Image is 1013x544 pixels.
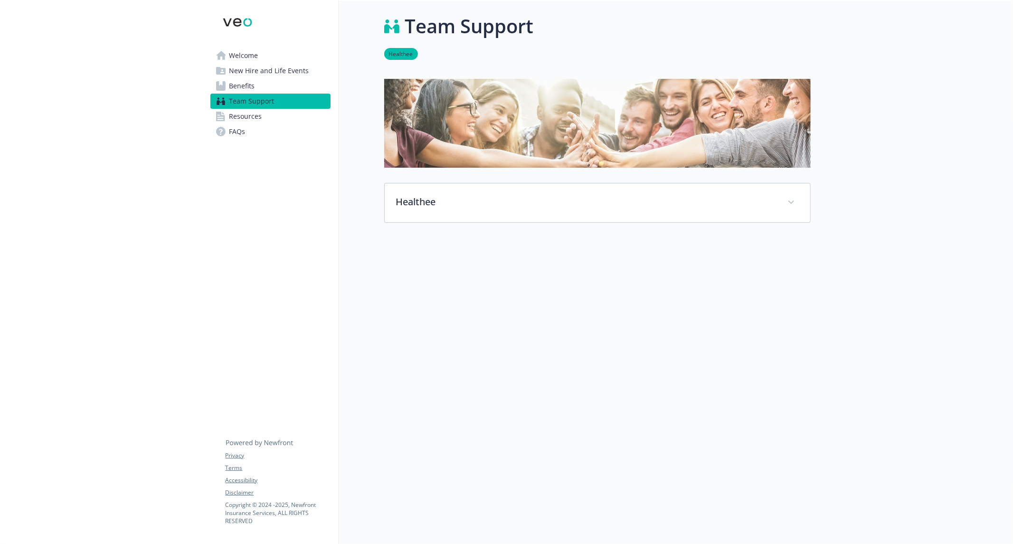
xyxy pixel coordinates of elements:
a: Benefits [210,78,331,94]
div: Healthee [385,183,810,222]
span: Team Support [229,94,275,109]
a: Healthee [384,49,418,58]
p: Healthee [396,195,776,209]
h1: Team Support [405,12,534,40]
span: New Hire and Life Events [229,63,309,78]
a: Disclaimer [226,488,330,497]
a: Team Support [210,94,331,109]
a: New Hire and Life Events [210,63,331,78]
a: Privacy [226,451,330,460]
a: FAQs [210,124,331,139]
span: Welcome [229,48,258,63]
a: Terms [226,464,330,472]
span: Resources [229,109,262,124]
a: Resources [210,109,331,124]
span: Benefits [229,78,255,94]
a: Accessibility [226,476,330,485]
img: team support page banner [384,79,811,168]
p: Copyright © 2024 - 2025 , Newfront Insurance Services, ALL RIGHTS RESERVED [226,501,330,525]
a: Welcome [210,48,331,63]
span: FAQs [229,124,246,139]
